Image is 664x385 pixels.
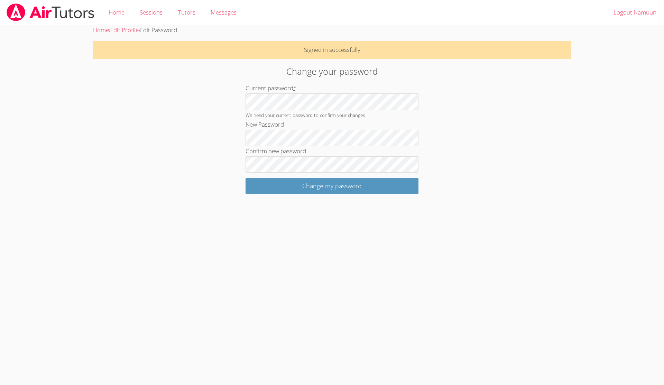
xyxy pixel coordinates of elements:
[293,84,296,92] abbr: required
[110,26,139,34] a: Edit Profile
[246,147,306,155] label: Confirm new password
[93,25,571,35] div: › ›
[153,65,511,78] h2: Change your password
[6,3,95,21] img: airtutors_banner-c4298cdbf04f3fff15de1276eac7730deb9818008684d7c2e4769d2f7ddbe033.png
[246,120,284,128] label: New Password
[93,26,109,34] a: Home
[211,8,237,16] span: Messages
[246,84,296,92] label: Current password
[246,112,365,118] small: We need your current password to confirm your changes
[140,26,177,34] span: Edit Password
[246,178,418,194] input: Change my password
[93,41,571,59] p: Signed in successfully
